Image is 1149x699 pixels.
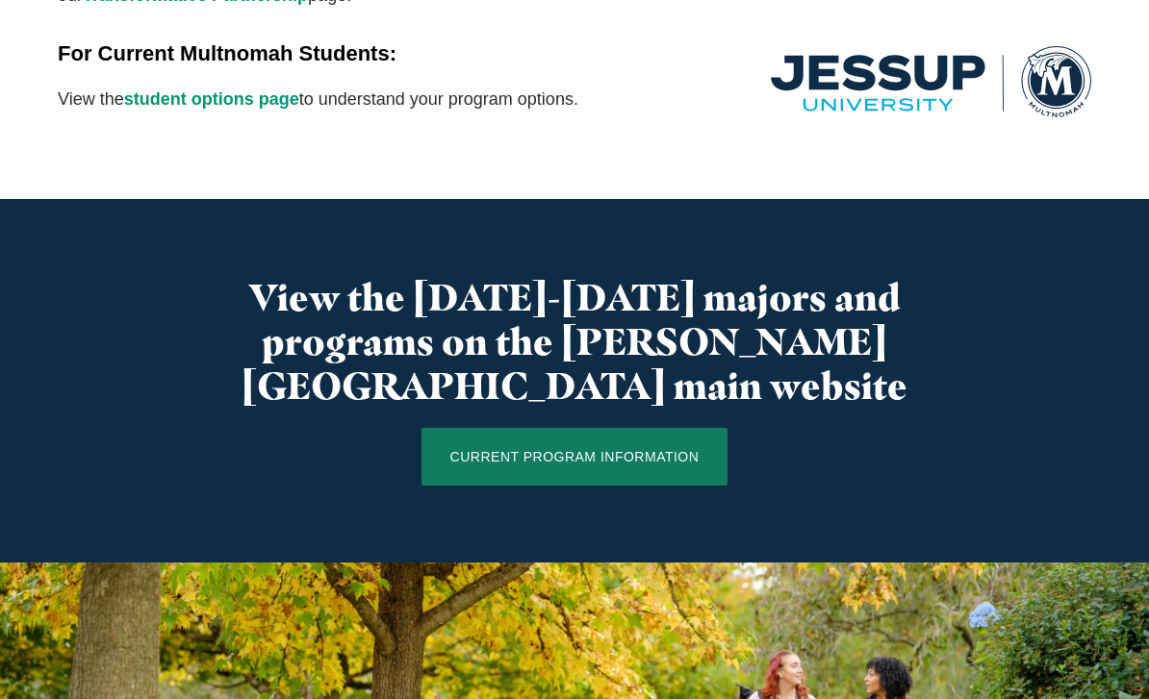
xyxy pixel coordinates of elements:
[771,46,1091,117] img: Multnomah Campus of Jessup University
[236,276,913,409] h3: View the [DATE]-[DATE] majors and programs on the [PERSON_NAME][GEOGRAPHIC_DATA] main website
[58,84,735,114] p: View the to understand your program options.
[421,428,728,486] a: CURRENT PROGRAM INFORMATION
[124,89,299,109] a: student options page
[58,39,735,68] h5: For Current Multnomah Students:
